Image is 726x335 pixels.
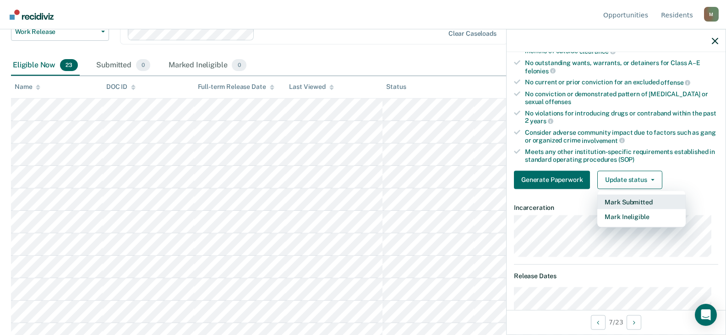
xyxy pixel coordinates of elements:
button: Next Opportunity [627,315,641,330]
span: felonies [525,67,556,74]
div: Meets any other institution-specific requirements established in standard operating procedures [525,148,718,164]
div: Eligible Now [11,55,80,76]
img: Recidiviz [10,10,54,20]
button: Previous Opportunity [591,315,606,330]
dt: Incarceration [514,203,718,211]
div: 7 / 23 [507,310,726,334]
div: M [704,7,719,22]
button: Update status [597,170,662,189]
span: offense [660,79,690,86]
span: clearance [579,48,616,55]
span: (SOP) [618,156,634,163]
div: Consider adverse community impact due to factors such as gang or organized crime [525,128,718,144]
span: 23 [60,59,78,71]
span: 0 [232,59,246,71]
div: No conviction or demonstrated pattern of [MEDICAL_DATA] or sexual [525,90,718,105]
dt: Release Dates [514,272,718,280]
div: Dropdown Menu [597,191,686,227]
div: Open Intercom Messenger [695,304,717,326]
span: years [530,117,553,125]
div: Full-term Release Date [198,83,274,91]
span: Work Release [15,28,98,36]
div: DOC ID [106,83,136,91]
button: Profile dropdown button [704,7,719,22]
button: Mark Submitted [597,194,686,209]
button: Generate Paperwork [514,170,590,189]
div: Name [15,83,40,91]
div: Marked Ineligible [167,55,248,76]
div: Submitted [94,55,152,76]
div: No violations for introducing drugs or contraband within the past 2 [525,109,718,125]
div: Status [386,83,406,91]
button: Mark Ineligible [597,209,686,224]
div: No outstanding wants, warrants, or detainers for Class A–E [525,59,718,74]
div: Last Viewed [289,83,333,91]
div: No current or prior conviction for an excluded [525,78,718,87]
div: Clear caseloads [448,30,497,38]
span: involvement [582,137,624,144]
span: offenses [545,98,571,105]
span: 0 [136,59,150,71]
